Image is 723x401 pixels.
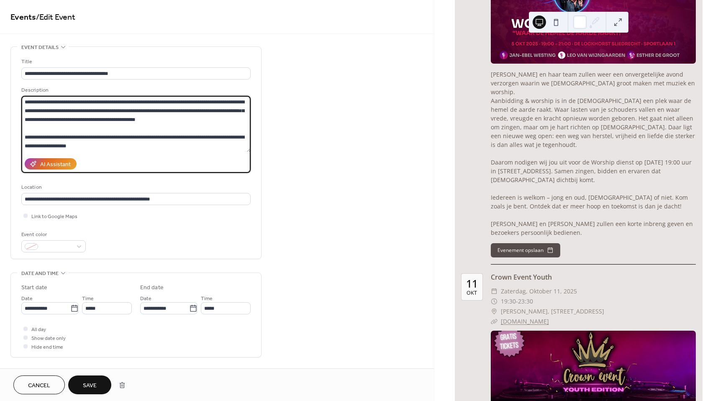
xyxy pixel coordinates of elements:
span: Save [83,381,97,390]
span: 23:30 [518,296,533,306]
div: AI Assistant [40,160,71,169]
button: Save [68,375,111,394]
div: Location [21,183,249,192]
button: Cancel [13,375,65,394]
div: ​ [491,286,497,296]
div: ​ [491,306,497,316]
div: Description [21,86,249,95]
span: Date [140,294,151,303]
span: Show date only [31,334,66,343]
a: Crown Event Youth [491,272,552,282]
div: ​ [491,296,497,306]
div: End date [140,283,164,292]
button: Evenement opslaan [491,243,560,257]
span: Date and time [21,269,59,278]
span: Date [21,294,33,303]
span: Link to Google Maps [31,212,77,221]
span: Hide end time [31,343,63,352]
span: zaterdag, oktober 11, 2025 [501,286,577,296]
div: Start date [21,283,47,292]
span: / Edit Event [36,9,75,26]
a: Events [10,9,36,26]
div: Event color [21,230,84,239]
span: Event details [21,43,59,52]
span: - [516,296,518,306]
span: 19:30 [501,296,516,306]
span: Recurring event [21,368,66,376]
span: Cancel [28,381,50,390]
span: Time [201,294,213,303]
div: Title [21,57,249,66]
span: [PERSON_NAME], [STREET_ADDRESS] [501,306,604,316]
span: All day [31,325,46,334]
div: okt [467,290,477,296]
div: [PERSON_NAME] en haar team zullen weer een onvergetelijke avond verzorgen waarin we [DEMOGRAPHIC_... [491,70,696,237]
div: ​ [491,316,497,326]
div: 11 [466,278,478,289]
a: [DOMAIN_NAME] [501,317,549,325]
span: Time [82,294,94,303]
button: AI Assistant [25,158,77,170]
